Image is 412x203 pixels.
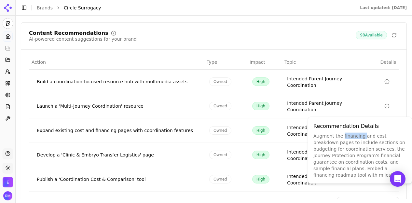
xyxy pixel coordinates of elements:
[37,176,199,183] div: Publish a 'Coordination Cost & Comparison' tool
[32,59,46,65] span: Action
[247,55,282,70] th: Impact
[287,124,362,137] a: Intended Parent Journey Coordination
[367,55,399,70] th: Details
[37,78,199,85] div: Build a coordination-focused resource hub with multimedia assets
[3,177,13,187] img: Etna Interactive
[209,102,231,110] span: Owned
[3,18,13,29] img: Circle Surrogacy
[204,55,247,70] th: Type
[207,59,217,65] span: Type
[252,151,270,159] span: High
[287,149,362,162] a: Intended Parent Journey Coordination
[209,126,231,135] span: Owned
[29,31,108,36] div: Content Recommendations
[287,173,362,186] a: Intended Parent Journey Coordination
[37,127,199,134] div: Expand existing cost and financing pages with coordination features
[252,102,270,110] span: High
[3,18,13,29] button: Current brand: Circle Surrogacy
[313,133,406,178] div: Augment the financing and cost breakdown pages to include sections on budgeting for coordination ...
[284,59,296,65] span: Topic
[370,59,396,65] span: Details
[250,59,265,65] span: Impact
[3,191,12,200] img: Ryan Miller
[287,75,362,88] a: Intended Parent Journey Coordination
[29,55,399,192] div: Data table
[209,151,231,159] span: Owned
[3,177,13,187] button: Open organization switcher
[390,171,405,187] div: Open Intercom Messenger
[252,175,270,183] span: High
[209,175,231,183] span: Owned
[29,36,137,42] div: AI-powered content suggestions for your brand
[252,77,270,86] span: High
[37,103,199,109] div: Launch a 'Multi-Journey Coordination' resource
[37,152,199,158] div: Develop a 'Clinic & Embryo Transfer Logistics' page
[29,55,204,70] th: Action
[282,55,367,70] th: Topic
[37,5,347,11] nav: breadcrumb
[64,5,101,11] span: Circle Surrogacy
[252,126,270,135] span: High
[209,77,231,86] span: Owned
[313,122,406,130] h4: Recommendation Details
[37,5,53,10] a: Brands
[287,100,362,113] a: Intended Parent Journey Coordination
[3,191,12,200] button: Open user button
[360,5,407,10] div: Last updated: [DATE]
[356,31,387,39] span: 98 Available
